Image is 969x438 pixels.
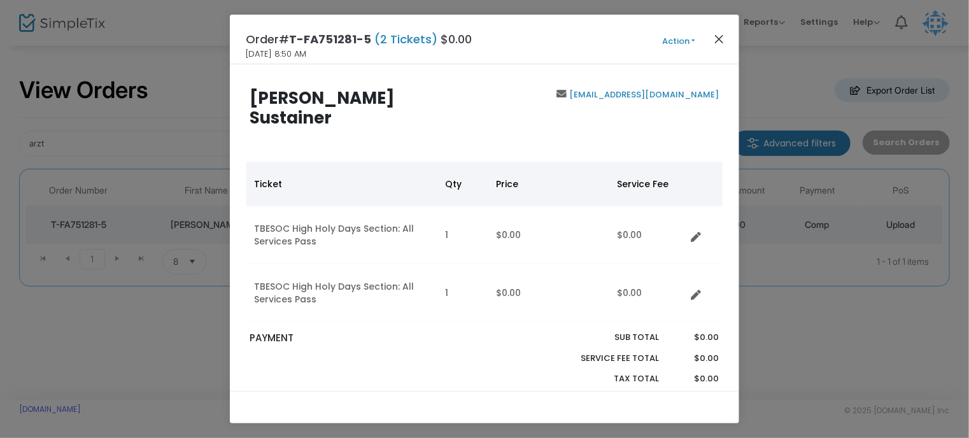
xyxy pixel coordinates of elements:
div: Data table [246,162,723,322]
th: Price [488,162,609,206]
button: Action [640,34,717,48]
b: [PERSON_NAME] Sustainer [250,87,395,129]
th: Ticket [246,162,437,206]
p: PAYMENT [250,331,479,346]
p: Tax Total [551,372,659,385]
td: $0.00 [488,206,609,264]
th: Qty [437,162,488,206]
span: [DATE] 8:50 AM [246,48,306,60]
a: [EMAIL_ADDRESS][DOMAIN_NAME] [567,88,719,101]
td: 1 [437,264,488,322]
p: Service Fee Total [551,352,659,365]
td: $0.00 [609,264,686,322]
button: Close [711,31,728,47]
p: Sub total [551,331,659,344]
th: Service Fee [609,162,686,206]
p: $0.00 [671,372,719,385]
td: 1 [437,206,488,264]
span: T-FA751281-5 [289,31,371,47]
td: TBESOC High Holy Days Section: All Services Pass [246,206,437,264]
h4: Order# $0.00 [246,31,472,48]
td: $0.00 [609,206,686,264]
td: $0.00 [488,264,609,322]
span: (2 Tickets) [371,31,441,47]
p: $0.00 [671,331,719,344]
p: $0.00 [671,352,719,365]
td: TBESOC High Holy Days Section: All Services Pass [246,264,437,322]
